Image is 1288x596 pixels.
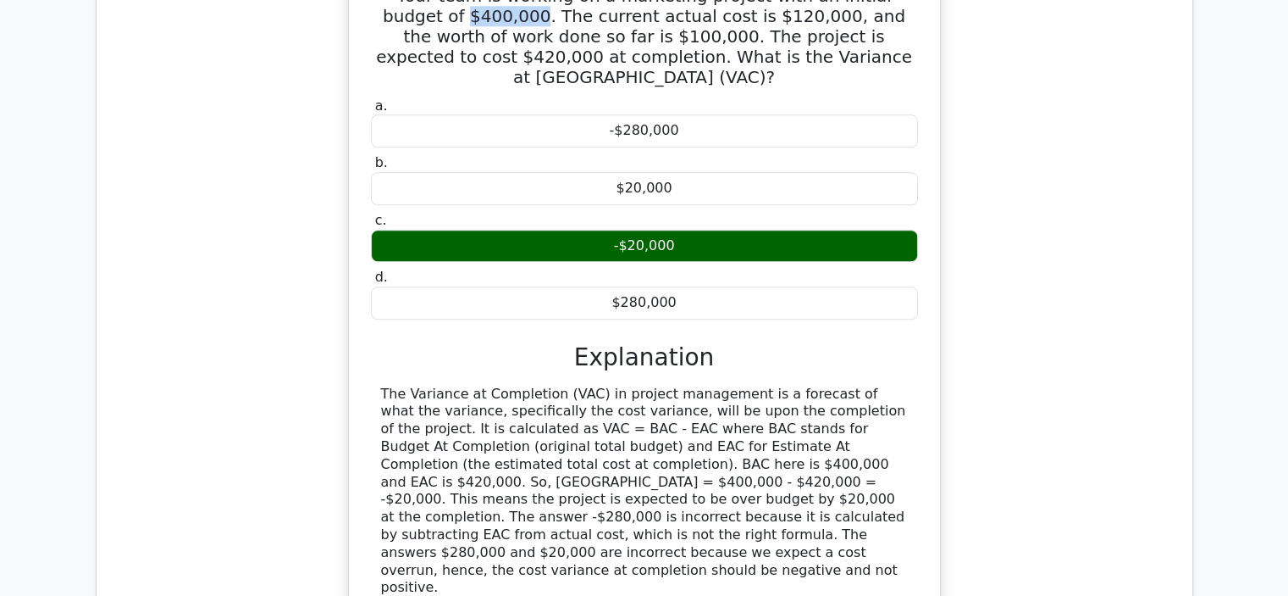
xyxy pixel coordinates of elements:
div: -$280,000 [371,114,918,148]
div: $20,000 [371,172,918,205]
span: b. [375,154,388,170]
span: a. [375,97,388,114]
span: c. [375,212,387,228]
div: -$20,000 [371,230,918,263]
h3: Explanation [381,343,908,372]
div: $280,000 [371,287,918,320]
span: d. [375,269,388,285]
